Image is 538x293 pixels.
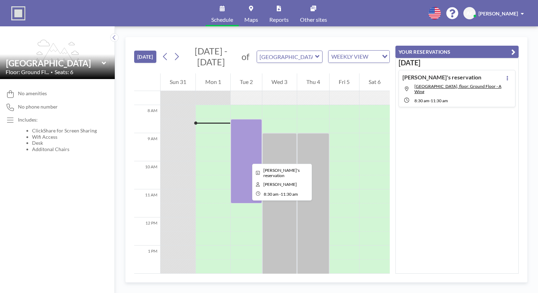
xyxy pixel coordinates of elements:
[242,51,249,62] span: of
[134,133,160,161] div: 9 AM
[134,161,160,189] div: 10 AM
[231,73,262,91] div: Tue 2
[370,52,378,61] input: Search for option
[32,146,97,152] li: Additonal Chairs
[134,217,160,246] div: 12 PM
[32,140,97,146] li: Desk
[6,58,102,68] input: Loirston Meeting Room
[161,73,195,91] div: Sun 31
[11,6,25,20] img: organization-logo
[359,73,390,91] div: Sat 6
[300,17,327,22] span: Other sites
[414,98,429,103] span: 8:30 AM
[196,73,230,91] div: Mon 1
[134,77,160,105] div: 7 AM
[18,117,97,123] p: Includes:
[467,10,473,17] span: AF
[297,73,329,91] div: Thu 4
[134,51,156,63] button: [DATE]
[134,189,160,217] div: 11 AM
[244,17,258,22] span: Maps
[263,168,300,178] span: Andrew's reservation
[195,46,227,67] span: [DATE] - [DATE]
[429,98,431,103] span: -
[257,51,315,63] input: Loirston Meeting Room
[399,58,515,67] h3: [DATE]
[262,73,296,91] div: Wed 3
[402,74,481,81] h4: [PERSON_NAME]'s reservation
[330,52,370,61] span: WEEKLY VIEW
[51,70,53,74] span: •
[32,128,97,134] li: ClickShare for Screen Sharing
[55,69,73,76] span: Seats: 6
[478,11,518,17] span: [PERSON_NAME]
[431,98,448,103] span: 11:30 AM
[6,69,49,76] span: Floor: Ground Fl...
[134,246,160,274] div: 1 PM
[134,105,160,133] div: 8 AM
[414,84,501,94] span: Loirston Meeting Room, floor: Ground Floor - A Wing
[269,17,289,22] span: Reports
[18,104,58,110] span: No phone number
[18,90,47,97] span: No amenities
[395,46,519,58] button: YOUR RESERVATIONS
[211,17,233,22] span: Schedule
[32,134,97,140] li: Wifi Access
[329,51,389,63] div: Search for option
[279,191,281,197] span: -
[330,73,359,91] div: Fri 5
[263,182,297,187] span: Andrew Flockton
[281,191,298,197] span: 11:30 AM
[264,191,279,197] span: 8:30 AM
